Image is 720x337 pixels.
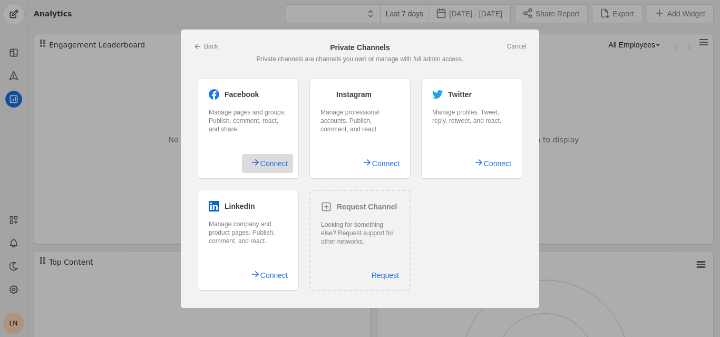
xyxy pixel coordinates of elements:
[209,89,288,100] div: Facebook
[44,61,52,70] img: tab_domain_overview_orange.svg
[193,42,218,51] a: Back
[193,55,527,63] div: Private channels are channels you own or manage with full admin access.
[30,17,52,25] div: v 4.0.25
[242,266,293,285] button: Connect
[193,42,527,53] div: Private Channels
[112,61,121,70] img: tab_keywords_by_traffic_grey.svg
[432,108,511,125] div: Manage profiles. Tweet, reply, retweet, and react.
[55,62,81,69] div: Dominio
[321,220,399,246] div: Looking for something else? Request support for other networks.
[260,154,288,173] span: Connect
[260,266,288,285] span: Connect
[320,108,400,133] div: Manage professional accounts. Publish, comment, and react.
[17,17,25,25] img: logo_orange.svg
[320,89,400,100] div: Instagram
[507,42,527,51] a: Cancel
[17,27,25,36] img: website_grey.svg
[209,201,288,211] div: LinkedIn
[242,154,293,173] button: Connect
[372,154,400,173] span: Connect
[209,201,219,211] app-icon: Linkedin
[209,89,219,100] app-icon: Facebook
[209,220,288,245] div: Manage company and product pages. Publish, comment, and react.
[321,201,399,212] div: Request Channel
[27,27,118,36] div: Dominio: [DOMAIN_NAME]
[366,266,404,285] button: Request
[484,154,511,173] span: Connect
[124,62,168,69] div: Palabras clave
[372,266,399,285] span: Request
[432,89,443,100] app-icon: Twitter
[209,108,288,133] div: Manage pages and groups. Publish, comment, react, and share.
[432,89,511,100] div: Twitter
[354,154,405,173] button: Connect
[465,154,517,173] button: Connect
[320,89,331,100] app-icon: Instagram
